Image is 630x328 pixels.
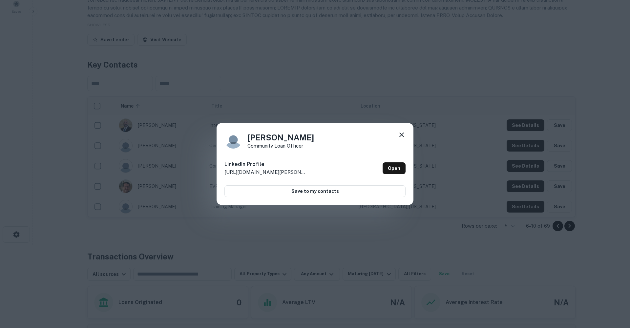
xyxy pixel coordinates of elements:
[383,162,406,174] a: Open
[224,168,306,176] p: [URL][DOMAIN_NAME][PERSON_NAME]
[247,132,314,143] h4: [PERSON_NAME]
[247,143,314,148] p: Community Loan Officer
[224,185,406,197] button: Save to my contacts
[597,276,630,307] iframe: Chat Widget
[224,131,242,149] img: 9c8pery4andzj6ohjkjp54ma2
[224,160,306,168] h6: LinkedIn Profile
